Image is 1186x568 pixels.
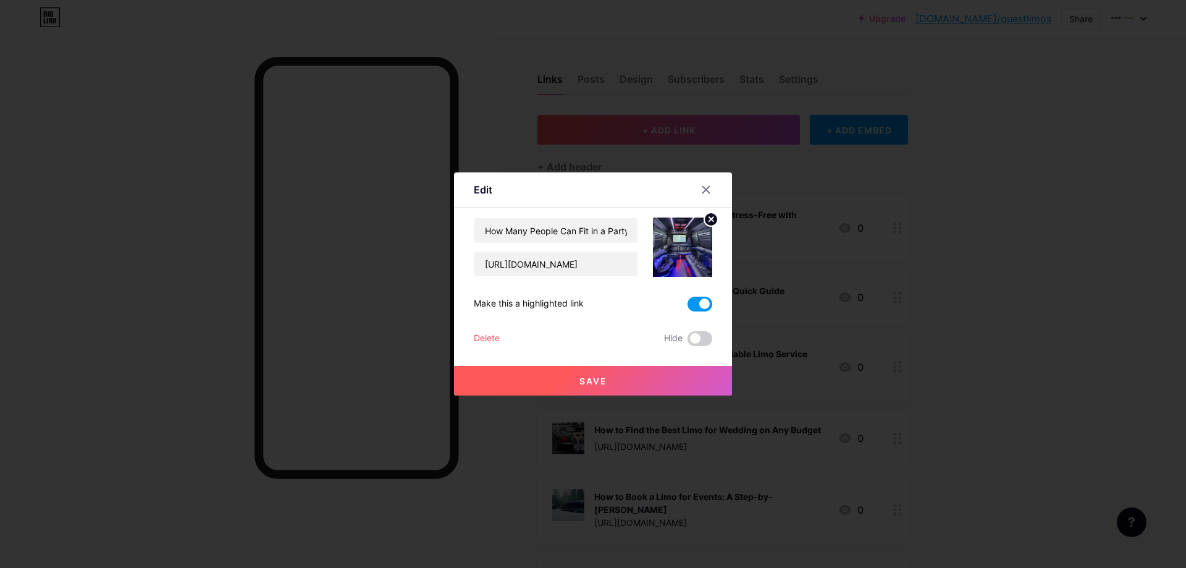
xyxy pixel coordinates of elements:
div: Delete [474,331,500,346]
span: Save [579,376,607,386]
input: URL [474,252,637,276]
span: Hide [664,331,683,346]
img: link_thumbnail [653,218,712,277]
button: Save [454,366,732,396]
div: Edit [474,182,492,197]
input: Title [474,218,637,243]
div: Make this a highlighted link [474,297,584,312]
